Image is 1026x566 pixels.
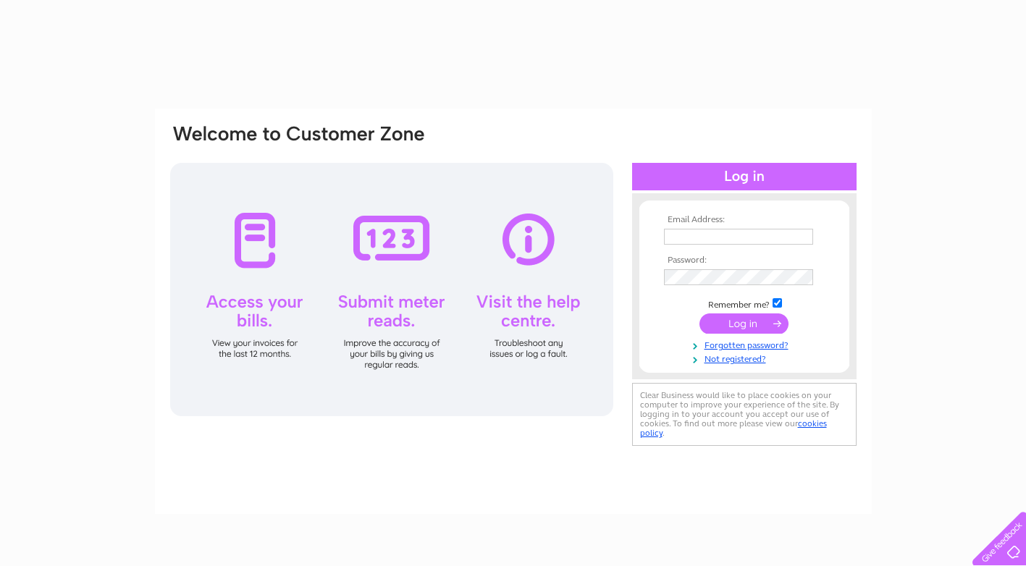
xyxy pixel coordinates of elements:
a: cookies policy [640,418,827,438]
div: Clear Business would like to place cookies on your computer to improve your experience of the sit... [632,383,857,446]
th: Password: [660,255,828,266]
td: Remember me? [660,296,828,311]
input: Submit [699,313,789,334]
th: Email Address: [660,215,828,225]
a: Not registered? [664,351,828,365]
a: Forgotten password? [664,337,828,351]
